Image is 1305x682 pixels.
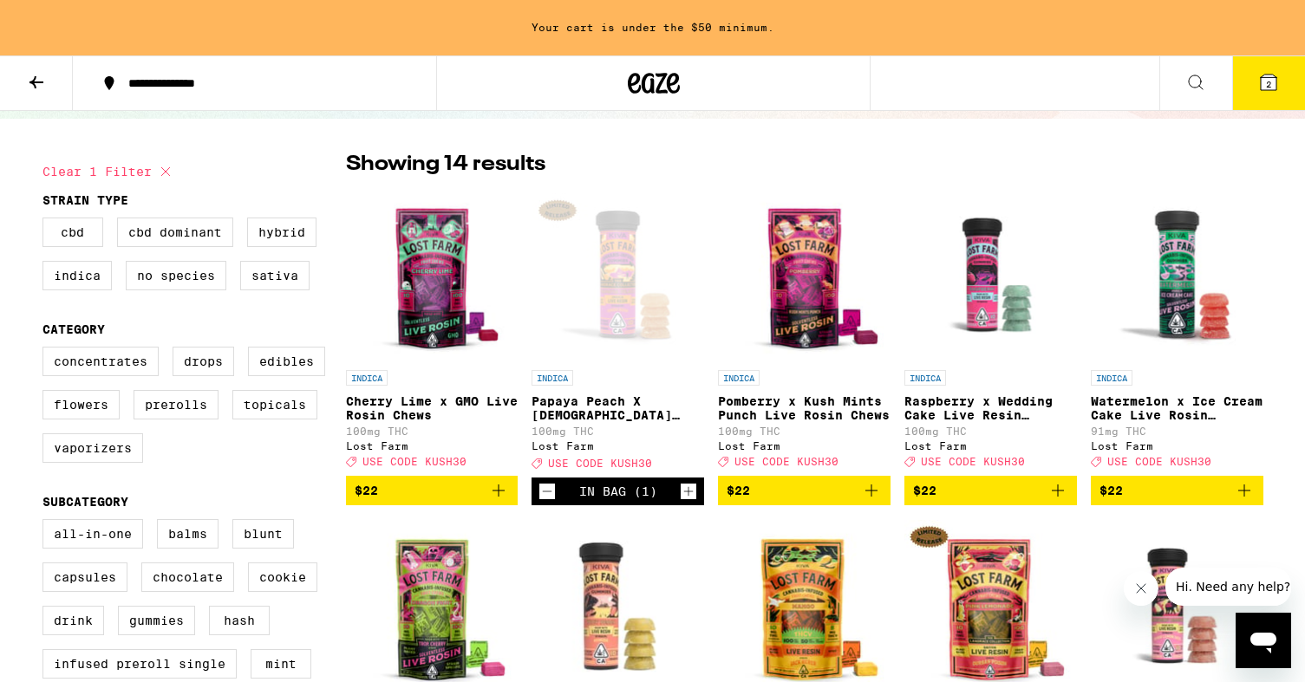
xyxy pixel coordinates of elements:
[1232,56,1305,110] button: 2
[718,425,891,437] p: 100mg THC
[718,188,891,476] a: Open page for Pomberry x Kush Mints Punch Live Rosin Chews from Lost Farm
[42,347,159,376] label: Concentrates
[346,188,519,361] img: Lost Farm - Cherry Lime x GMO Live Rosin Chews
[548,458,652,469] span: USE CODE KUSH30
[718,394,891,422] p: Pomberry x Kush Mints Punch Live Rosin Chews
[579,484,657,498] div: In Bag (1)
[904,188,1077,476] a: Open page for Raspberry x Wedding Cake Live Resin Gummies from Lost Farm
[42,649,237,679] label: Infused Preroll Single
[1099,484,1123,497] span: $22
[727,484,750,497] span: $22
[1124,571,1158,606] iframe: Close message
[904,394,1077,422] p: Raspberry x Wedding Cake Live Resin Gummies
[532,394,704,422] p: Papaya Peach X [DEMOGRAPHIC_DATA] Kush Resin 100mg
[904,440,1077,451] div: Lost Farm
[532,188,704,477] a: Open page for Papaya Peach X Hindu Kush Resin 100mg from Lost Farm
[134,390,219,419] label: Prerolls
[718,188,891,361] img: Lost Farm - Pomberry x Kush Mints Punch Live Rosin Chews
[248,347,325,376] label: Edibles
[904,425,1077,437] p: 100mg THC
[42,322,105,336] legend: Category
[42,433,143,463] label: Vaporizers
[734,456,838,467] span: USE CODE KUSH30
[42,261,112,290] label: Indica
[538,483,556,500] button: Decrement
[346,188,519,476] a: Open page for Cherry Lime x GMO Live Rosin Chews from Lost Farm
[1107,456,1211,467] span: USE CODE KUSH30
[355,484,378,497] span: $22
[1091,425,1263,437] p: 91mg THC
[42,495,128,509] legend: Subcategory
[346,425,519,437] p: 100mg THC
[42,562,127,592] label: Capsules
[117,218,233,247] label: CBD Dominant
[346,394,519,422] p: Cherry Lime x GMO Live Rosin Chews
[42,390,120,419] label: Flowers
[532,425,704,437] p: 100mg THC
[904,188,1077,361] img: Lost Farm - Raspberry x Wedding Cake Live Resin Gummies
[913,484,936,497] span: $22
[904,476,1077,505] button: Add to bag
[1091,394,1263,422] p: Watermelon x Ice Cream Cake Live Rosin Gummies
[921,456,1025,467] span: USE CODE KUSH30
[1091,370,1132,386] p: INDICA
[718,370,760,386] p: INDICA
[680,483,697,500] button: Increment
[118,606,195,635] label: Gummies
[157,519,219,549] label: Balms
[42,218,103,247] label: CBD
[126,261,226,290] label: No Species
[718,440,891,451] div: Lost Farm
[42,519,143,549] label: All-In-One
[1165,568,1291,606] iframe: Message from company
[1091,188,1263,361] img: Lost Farm - Watermelon x Ice Cream Cake Live Rosin Gummies
[42,606,104,635] label: Drink
[42,193,128,207] legend: Strain Type
[1091,188,1263,476] a: Open page for Watermelon x Ice Cream Cake Live Rosin Gummies from Lost Farm
[532,370,573,386] p: INDICA
[240,261,310,290] label: Sativa
[532,440,704,451] div: Lost Farm
[346,440,519,451] div: Lost Farm
[232,390,317,419] label: Topicals
[904,370,946,386] p: INDICA
[232,519,294,549] label: Blunt
[1091,440,1263,451] div: Lost Farm
[209,606,270,635] label: Hash
[251,649,311,679] label: Mint
[42,150,176,193] button: Clear 1 filter
[362,456,467,467] span: USE CODE KUSH30
[247,218,316,247] label: Hybrid
[346,150,545,179] p: Showing 14 results
[1266,79,1271,89] span: 2
[346,370,388,386] p: INDICA
[141,562,234,592] label: Chocolate
[346,476,519,505] button: Add to bag
[1091,476,1263,505] button: Add to bag
[1236,613,1291,668] iframe: Button to launch messaging window
[718,476,891,505] button: Add to bag
[173,347,234,376] label: Drops
[248,562,317,592] label: Cookie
